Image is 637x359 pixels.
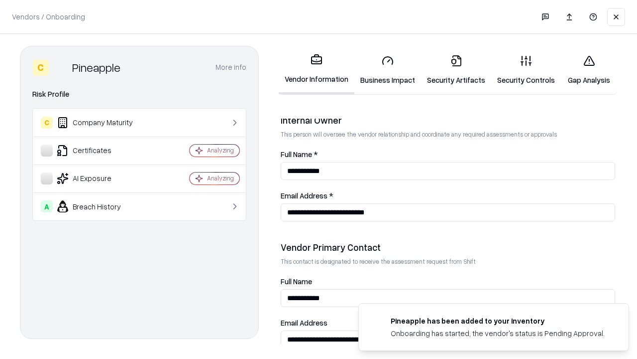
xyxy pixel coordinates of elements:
p: This person will oversee the vendor relationship and coordinate any required assessments or appro... [281,130,615,139]
a: Security Artifacts [421,47,491,93]
div: C [32,59,48,75]
a: Gap Analysis [561,47,617,93]
img: Pineapple [52,59,68,75]
div: Pineapple has been added to your inventory [391,316,605,326]
div: Risk Profile [32,88,246,100]
div: Certificates [41,145,160,157]
img: pineappleenergy.com [371,316,383,328]
div: A [41,200,53,212]
div: Pineapple [72,59,120,75]
p: This contact is designated to receive the assessment request from Shift [281,257,615,266]
label: Email Address [281,319,615,327]
div: C [41,117,53,129]
div: Vendor Primary Contact [281,241,615,253]
label: Full Name [281,278,615,285]
label: Full Name * [281,151,615,158]
p: Vendors / Onboarding [12,11,85,22]
a: Vendor Information [279,46,354,94]
label: Email Address * [281,192,615,199]
div: Onboarding has started, the vendor's status is Pending Approval. [391,328,605,339]
div: Analyzing [207,146,234,155]
div: Internal Owner [281,114,615,126]
button: More info [215,58,246,76]
a: Business Impact [354,47,421,93]
div: Company Maturity [41,117,160,129]
div: AI Exposure [41,173,160,184]
a: Security Controls [491,47,561,93]
div: Analyzing [207,174,234,182]
div: Breach History [41,200,160,212]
